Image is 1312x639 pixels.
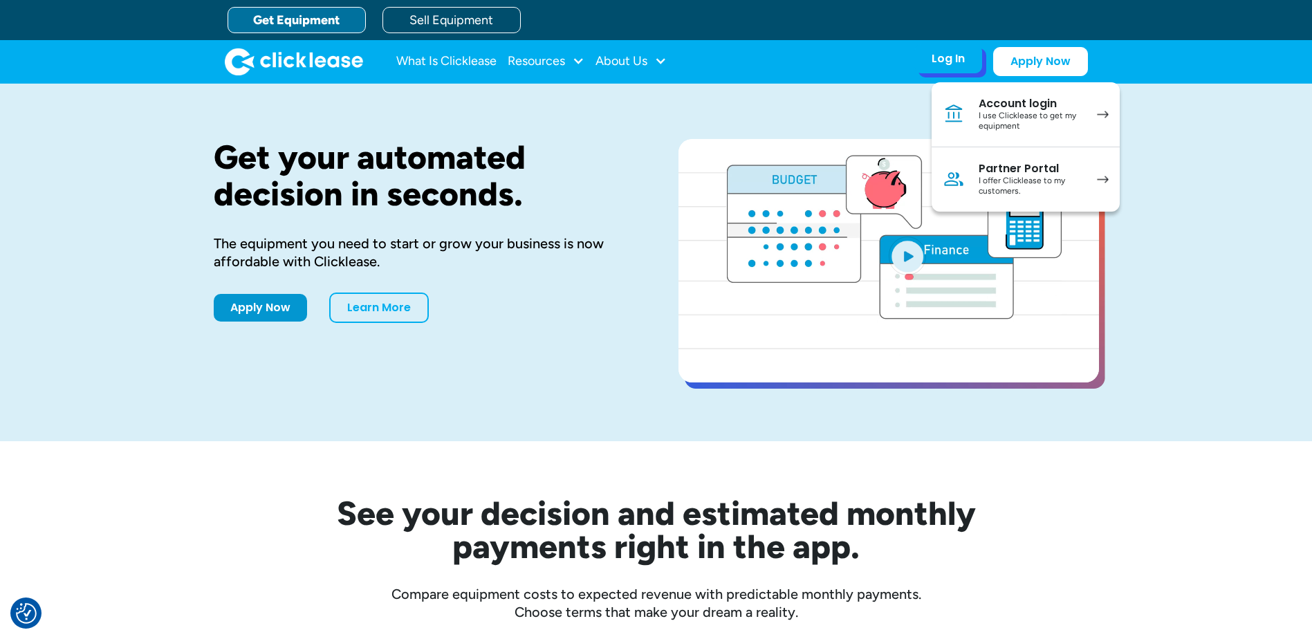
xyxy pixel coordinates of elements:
[979,97,1083,111] div: Account login
[382,7,521,33] a: Sell Equipment
[1097,176,1109,183] img: arrow
[932,52,965,66] div: Log In
[678,139,1099,382] a: open lightbox
[943,168,965,190] img: Person icon
[214,234,634,270] div: The equipment you need to start or grow your business is now affordable with Clicklease.
[16,603,37,624] button: Consent Preferences
[508,48,584,75] div: Resources
[214,585,1099,621] div: Compare equipment costs to expected revenue with predictable monthly payments. Choose terms that ...
[225,48,363,75] img: Clicklease logo
[329,293,429,323] a: Learn More
[889,237,926,275] img: Blue play button logo on a light blue circular background
[396,48,497,75] a: What Is Clicklease
[979,162,1083,176] div: Partner Portal
[1097,111,1109,118] img: arrow
[225,48,363,75] a: home
[214,139,634,212] h1: Get your automated decision in seconds.
[269,497,1044,563] h2: See your decision and estimated monthly payments right in the app.
[228,7,366,33] a: Get Equipment
[932,147,1120,212] a: Partner PortalI offer Clicklease to my customers.
[993,47,1088,76] a: Apply Now
[979,176,1083,197] div: I offer Clicklease to my customers.
[214,294,307,322] a: Apply Now
[932,82,1120,212] nav: Log In
[943,103,965,125] img: Bank icon
[595,48,667,75] div: About Us
[16,603,37,624] img: Revisit consent button
[932,82,1120,147] a: Account loginI use Clicklease to get my equipment
[979,111,1083,132] div: I use Clicklease to get my equipment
